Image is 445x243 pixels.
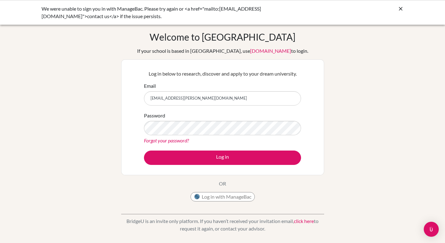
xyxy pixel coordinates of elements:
a: [DOMAIN_NAME] [250,48,291,54]
label: Password [144,112,165,119]
p: Log in below to research, discover and apply to your dream university. [144,70,301,77]
label: Email [144,82,156,90]
p: OR [219,180,226,187]
button: Log in with ManageBac [190,192,255,201]
div: If your school is based in [GEOGRAPHIC_DATA], use to login. [137,47,308,55]
p: BridgeU is an invite only platform. If you haven’t received your invitation email, to request it ... [121,217,324,232]
button: Log in [144,151,301,165]
a: click here [294,218,314,224]
div: Open Intercom Messenger [424,222,439,237]
a: Forgot your password? [144,137,189,143]
div: We were unable to sign you in with ManageBac. Please try again or <a href="mailto:[EMAIL_ADDRESS]... [42,5,310,20]
h1: Welcome to [GEOGRAPHIC_DATA] [150,31,295,42]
